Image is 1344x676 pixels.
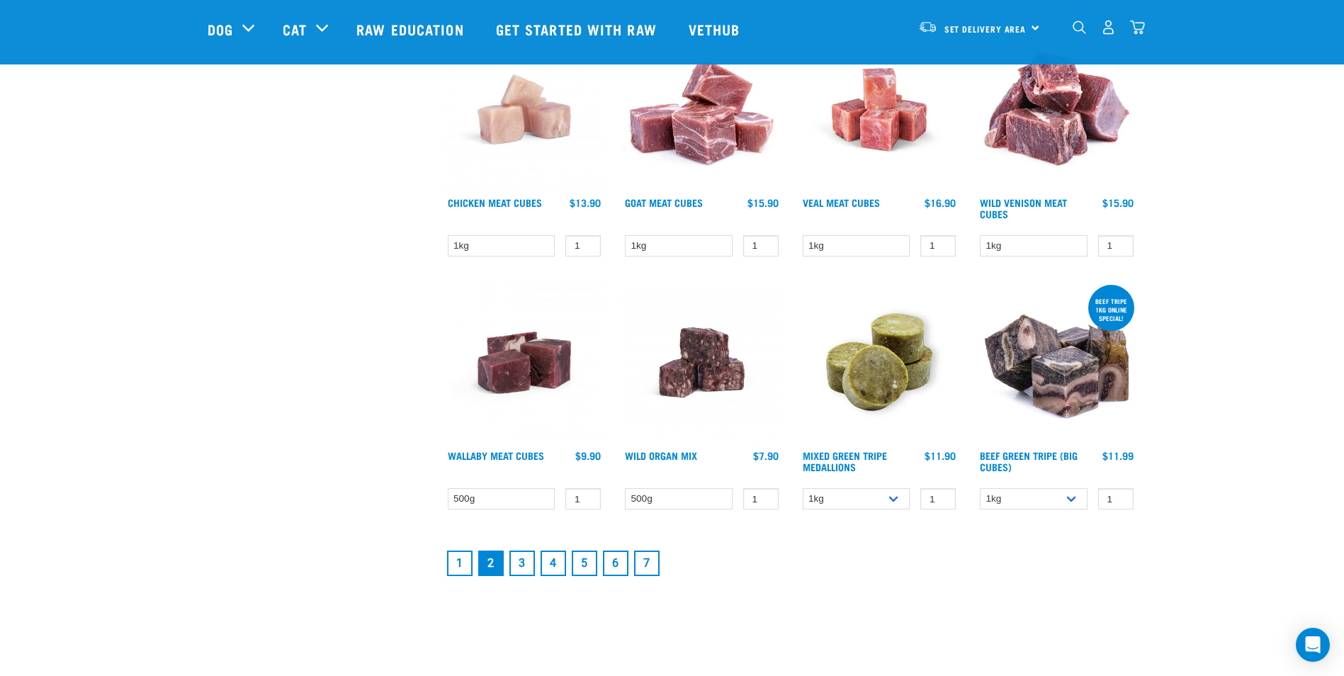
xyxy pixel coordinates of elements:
a: Chicken Meat Cubes [448,200,542,205]
a: Beef Green Tripe (Big Cubes) [980,453,1078,469]
input: 1 [743,235,779,257]
div: $15.90 [1102,197,1134,208]
div: $15.90 [747,197,779,208]
span: Set Delivery Area [944,26,1027,31]
div: Beef tripe 1kg online special! [1088,291,1134,329]
a: Goat Meat Cubes [625,200,703,205]
input: 1 [565,488,601,510]
img: Chicken meat [444,29,605,190]
img: Veal Meat Cubes8454 [799,29,960,190]
input: 1 [1098,488,1134,510]
img: Wild Organ Mix [621,282,782,443]
div: $11.99 [1102,450,1134,461]
a: Vethub [674,1,758,57]
a: Goto page 4 [541,551,566,576]
div: Open Intercom Messenger [1296,628,1330,662]
a: Get started with Raw [482,1,674,57]
a: Cat [283,18,307,40]
div: $11.90 [925,450,956,461]
a: Goto page 5 [572,551,597,576]
a: Raw Education [342,1,481,57]
div: $16.90 [925,197,956,208]
input: 1 [565,235,601,257]
a: Wild Organ Mix [625,453,697,458]
a: Veal Meat Cubes [803,200,880,205]
img: Wallaby Meat Cubes [444,282,605,443]
input: 1 [920,488,956,510]
div: $9.90 [575,450,601,461]
input: 1 [1098,235,1134,257]
a: Wallaby Meat Cubes [448,453,544,458]
a: Goto page 3 [509,551,535,576]
img: 1181 Wild Venison Meat Cubes Boneless 01 [976,29,1137,190]
div: $7.90 [753,450,779,461]
a: Mixed Green Tripe Medallions [803,453,887,469]
img: 1044 Green Tripe Beef [976,282,1137,443]
input: 1 [920,235,956,257]
img: home-icon-1@2x.png [1073,21,1086,34]
img: 1184 Wild Goat Meat Cubes Boneless 01 [621,29,782,190]
img: Mixed Green Tripe [799,282,960,443]
a: Dog [208,18,233,40]
img: van-moving.png [918,21,937,33]
a: Goto page 1 [447,551,473,576]
img: user.png [1101,20,1116,35]
a: Goto page 6 [603,551,628,576]
nav: pagination [444,548,1137,579]
a: Goto page 7 [634,551,660,576]
a: Wild Venison Meat Cubes [980,200,1067,216]
a: Page 2 [478,551,504,576]
img: home-icon@2x.png [1130,20,1145,35]
div: $13.90 [570,197,601,208]
input: 1 [743,488,779,510]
